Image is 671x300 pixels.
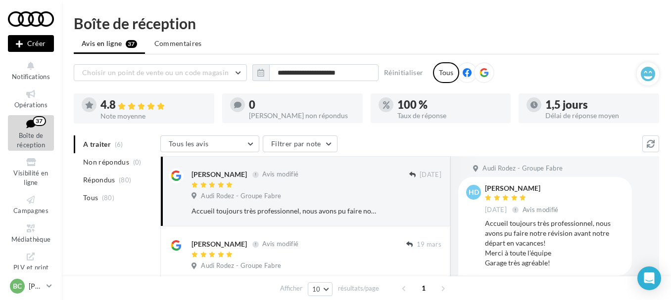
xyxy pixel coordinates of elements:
span: Non répondus [83,157,129,167]
div: Boîte de réception [74,16,659,31]
button: Créer [8,35,54,52]
button: Filtrer par note [263,135,337,152]
div: [PERSON_NAME] [485,185,561,192]
span: (0) [133,158,142,166]
span: Avis modifié [262,171,298,178]
button: 10 [308,282,333,296]
div: 4.8 [100,99,206,111]
a: Visibilité en ligne [8,155,54,188]
span: [DATE] [420,171,441,179]
div: Accueil toujours très professionnel, nous avons pu faire notre révision avant notre départ en vac... [192,206,377,216]
span: Audi Rodez - Groupe Fabre [201,261,281,270]
a: Campagnes [8,192,54,216]
span: Tous [83,193,98,203]
div: 0 [249,99,355,110]
span: Médiathèque [11,235,51,243]
div: 37 [33,116,46,126]
div: 100 % [397,99,503,110]
button: Tous les avis [160,135,259,152]
span: Boîte de réception [17,131,45,149]
p: [PERSON_NAME] [29,281,43,291]
button: Choisir un point de vente ou un code magasin [74,64,247,81]
span: PLV et print personnalisable [12,261,50,290]
span: [DATE] [485,206,507,214]
span: Afficher [280,284,302,293]
span: Campagnes [13,207,48,214]
div: 1,5 jours [545,99,651,110]
span: 10 [312,285,321,293]
span: Tous les avis [169,139,209,148]
span: Notifications [12,73,50,81]
span: (80) [102,194,114,202]
div: [PERSON_NAME] non répondus [249,112,355,119]
a: BC [PERSON_NAME] [8,277,54,296]
span: Audi Rodez - Groupe Fabre [201,192,281,201]
div: Note moyenne [100,113,206,120]
div: [PERSON_NAME] [192,239,247,249]
a: Opérations [8,86,54,111]
span: Visibilité en ligne [13,169,48,186]
button: Notifications [8,58,54,83]
div: Taux de réponse [397,112,503,119]
span: BC [13,281,22,291]
span: Commentaires [154,39,202,48]
span: Choisir un point de vente ou un code magasin [82,68,229,77]
span: Avis modifié [262,240,298,248]
span: Répondus [83,175,115,185]
span: Audi Rodez - Groupe Fabre [482,164,563,173]
a: PLV et print personnalisable [8,249,54,292]
div: Accueil toujours très professionnel, nous avons pu faire notre révision avant notre départ en vac... [485,218,624,268]
span: Opérations [14,101,48,109]
div: Délai de réponse moyen [545,112,651,119]
div: [PERSON_NAME] [192,170,247,179]
span: HD [469,187,479,197]
div: Open Intercom Messenger [637,266,661,290]
span: Avis modifié [523,206,559,214]
a: Médiathèque [8,221,54,245]
div: Nouvelle campagne [8,35,54,52]
span: (80) [119,176,131,184]
button: Réinitialiser [380,67,428,79]
a: Boîte de réception37 [8,115,54,151]
span: résultats/page [338,284,379,293]
div: Tous [433,62,459,83]
span: 1 [416,280,431,296]
span: 19 mars [417,240,441,249]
